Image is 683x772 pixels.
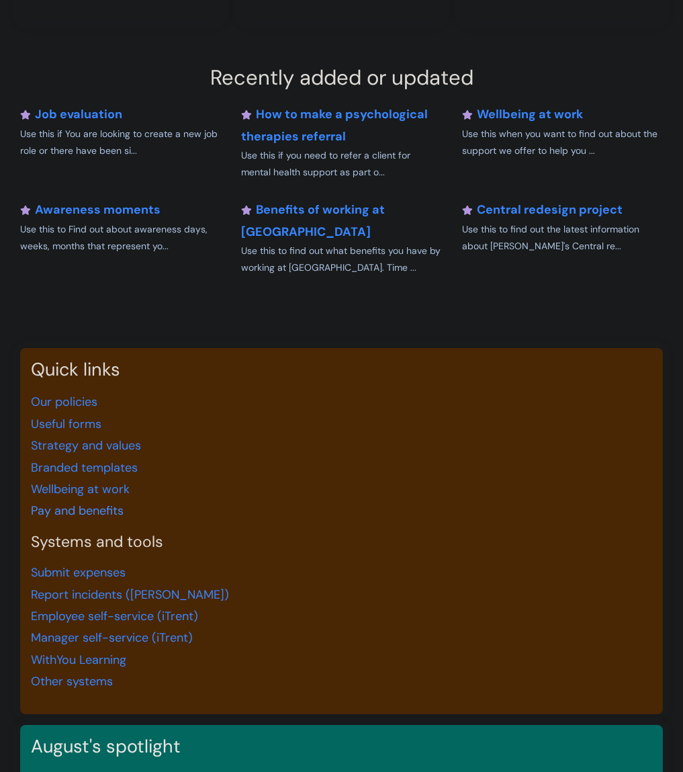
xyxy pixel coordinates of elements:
[462,202,623,218] a: Central redesign project
[31,460,138,476] a: Branded templates
[241,202,385,239] a: Benefits of working at [GEOGRAPHIC_DATA]
[31,533,652,552] h4: Systems and tools
[31,359,652,380] h3: Quick links
[462,126,663,159] p: Use this when you want to find out about the support we offer to help you ...
[31,437,141,454] a: Strategy and values
[31,394,97,410] a: Our policies
[31,736,652,757] h3: August's spotlight
[31,608,198,624] a: Employee self-service (iTrent)
[20,126,221,159] p: Use this if You are looking to create a new job role or there have been si...
[31,564,126,581] a: Submit expenses
[241,147,442,181] p: Use this if you need to refer a client for mental health support as part o...
[31,503,124,519] a: Pay and benefits
[31,630,193,646] a: Manager self-service (iTrent)
[20,106,122,122] a: Job evaluation
[20,202,161,218] a: Awareness moments
[31,673,113,689] a: Other systems
[462,221,663,255] p: Use this to find out the latest information about [PERSON_NAME]'s Central re...
[31,481,130,497] a: Wellbeing at work
[31,416,101,432] a: Useful forms
[31,652,126,668] a: WithYou Learning
[31,587,229,603] a: Report incidents ([PERSON_NAME])
[20,221,221,255] p: Use this to Find out about awareness days, weeks, months that represent yo...
[20,65,663,90] h2: Recently added or updated
[462,106,583,122] a: Wellbeing at work
[241,106,428,144] a: How to make a psychological therapies referral
[241,243,442,276] p: Use this to find out what benefits you have by working at [GEOGRAPHIC_DATA]. Time ...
